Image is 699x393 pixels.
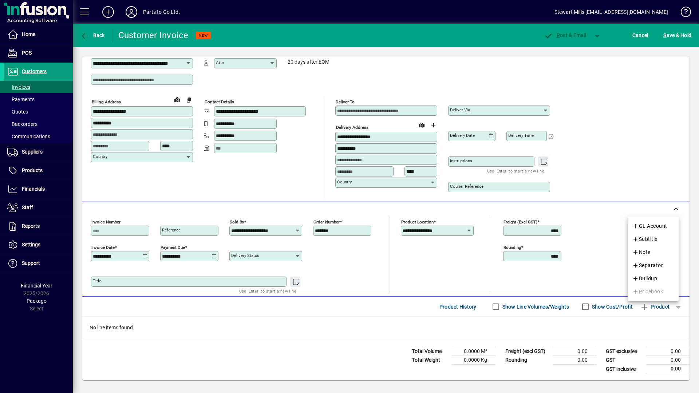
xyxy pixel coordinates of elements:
button: Note [628,246,679,259]
button: Separator [628,259,679,272]
button: Subtitle [628,233,679,246]
span: Buildup [632,274,657,283]
span: GL Account [632,222,667,230]
span: Pricebook [632,287,663,296]
span: Separator [632,261,663,270]
span: Subtitle [632,235,657,243]
button: Pricebook [628,285,679,298]
span: Note [632,248,651,257]
button: GL Account [628,219,679,233]
button: Buildup [628,272,679,285]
